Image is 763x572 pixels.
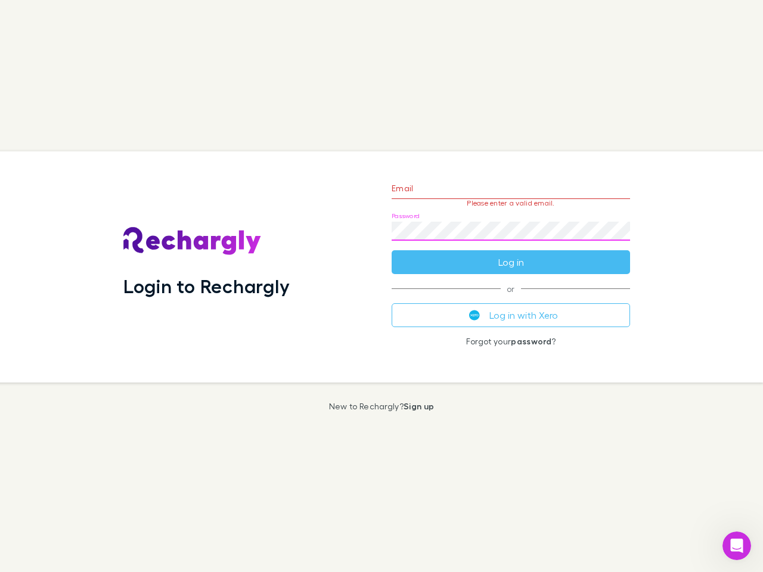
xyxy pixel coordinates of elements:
[123,275,290,297] h1: Login to Rechargly
[329,402,435,411] p: New to Rechargly?
[392,337,630,346] p: Forgot your ?
[392,212,420,220] label: Password
[392,199,630,207] p: Please enter a valid email.
[392,303,630,327] button: Log in with Xero
[392,250,630,274] button: Log in
[469,310,480,321] img: Xero's logo
[511,336,551,346] a: password
[404,401,434,411] a: Sign up
[123,227,262,256] img: Rechargly's Logo
[722,531,751,560] iframe: Intercom live chat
